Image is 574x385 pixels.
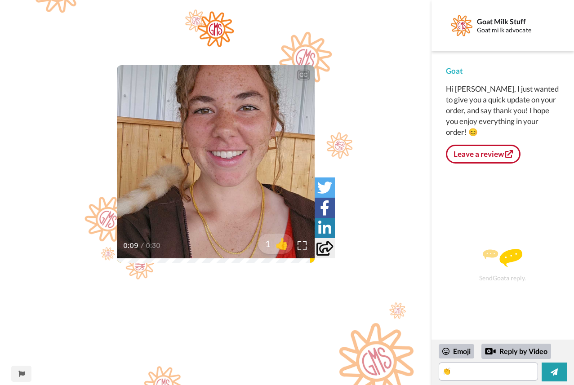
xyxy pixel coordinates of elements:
[483,249,522,267] img: message.svg
[451,15,472,36] img: Profile Image
[446,145,521,164] a: Leave a review
[477,27,559,34] div: Goat milk advocate
[446,66,560,76] div: Goat
[141,240,144,251] span: /
[481,344,551,359] div: Reply by Video
[444,195,562,335] div: Send Goat a reply.
[485,346,496,357] div: Reply by Video
[258,237,271,250] span: 1
[446,84,560,137] div: Hi [PERSON_NAME], I just wanted to give you a quick update on your order, and say thank you! I ho...
[271,236,293,251] span: 👍
[146,240,161,251] span: 0:30
[439,344,474,358] div: Emoji
[298,71,309,80] div: CC
[477,17,559,26] div: Goat Milk Stuff
[197,11,234,47] img: 7916b98f-ae7a-4a87-93be-04eb33a40aaf
[123,240,139,251] span: 0:09
[439,363,538,381] textarea: 👏
[258,234,293,254] button: 1👍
